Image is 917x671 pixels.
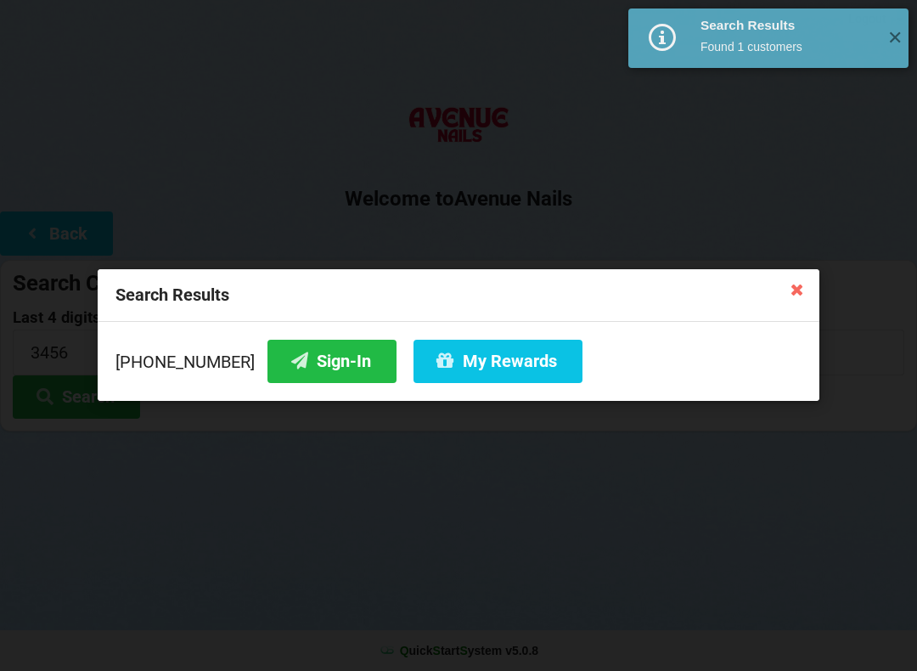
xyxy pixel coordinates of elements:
div: Found 1 customers [700,38,875,55]
div: [PHONE_NUMBER] [115,340,802,383]
button: Sign-In [267,340,397,383]
div: Search Results [98,269,819,322]
div: Search Results [700,17,875,34]
button: My Rewards [413,340,582,383]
